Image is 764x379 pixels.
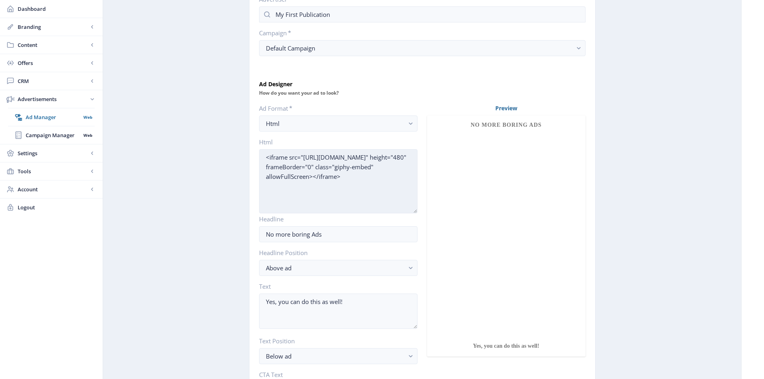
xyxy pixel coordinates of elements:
button: Above ad [259,260,417,276]
button: Html [259,116,417,132]
nb-badge: Web [81,131,95,139]
nb-badge: Web [81,113,95,121]
div: How do you want your ad to look? [259,88,586,98]
span: Dashboard [18,5,96,13]
label: Headline [259,215,411,223]
button: Below ad [259,348,417,364]
a: Ad ManagerWeb [8,108,95,126]
label: Ad Format [259,104,411,112]
label: Headline Position [259,249,411,257]
label: Text [259,282,411,290]
div: Html [266,119,404,128]
span: Logout [18,203,96,211]
label: Campaign [259,29,579,37]
span: Advertisements [18,95,88,103]
span: Campaign Manager [26,131,81,139]
span: Tools [18,167,88,175]
label: Text Position [259,337,411,345]
span: CRM [18,77,88,85]
div: Below ad [266,351,404,361]
span: Account [18,185,88,193]
button: Default Campaign [259,40,586,56]
div: Yes, you can do this as well! [427,336,586,357]
div: Default Campaign [266,43,572,53]
label: Html [259,138,411,146]
div: Above ad [266,263,404,273]
a: Campaign ManagerWeb [8,126,95,144]
strong: Preview [495,104,517,112]
span: Settings [18,149,88,157]
strong: No more boring Ads [470,122,541,128]
input: Get your fishing hook today! [259,226,417,242]
span: Content [18,41,88,49]
span: Offers [18,59,88,67]
span: Ad Manager [26,113,81,121]
input: Select Advertiser [259,6,586,22]
strong: Ad Designer [259,80,292,88]
span: Branding [18,23,88,31]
